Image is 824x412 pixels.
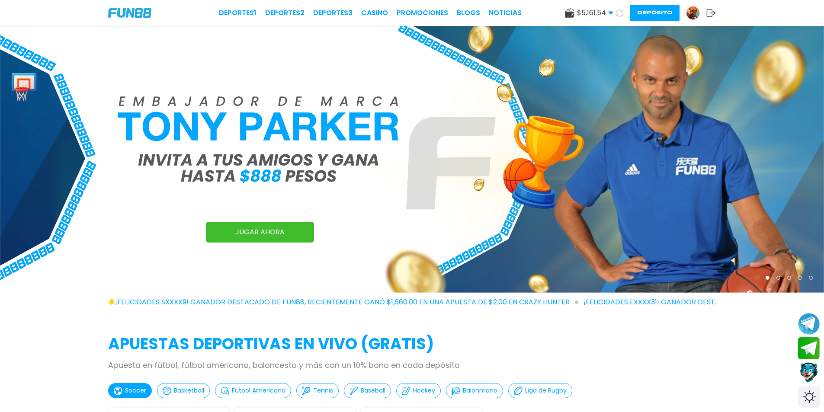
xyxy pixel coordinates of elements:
[174,386,204,395] p: Basketball
[630,5,680,21] button: Depósito
[157,383,210,398] button: Basketball
[463,386,497,395] p: Balonmano
[108,8,151,18] img: Company Logo
[125,386,146,395] p: Soccer
[115,297,578,307] span: ¡FELICIDADES sxxxx9! GANADOR DESTACADO DE FUN88, RECIENTEMENTE GANÓ $1,660.00 EN UNA APUESTA DE $...
[798,337,820,360] button: Join telegram
[508,383,572,398] button: Liga de Rugby
[108,332,716,356] h2: APUESTAS DEPORTIVAS EN VIVO (gratis)
[798,313,820,335] button: Join telegram channel
[396,383,441,398] button: Hockey
[232,386,285,395] p: Futbol Americano
[265,8,305,18] a: Deportes2
[798,361,820,384] button: Contact customer service
[686,6,699,19] img: Avatar
[313,386,333,395] p: Tennis
[361,8,388,18] a: CASINO
[446,383,503,398] button: Balonmano
[457,8,480,18] a: BLOGS
[361,386,385,395] p: Baseball
[219,8,256,18] a: Deportes1
[108,383,152,398] button: Soccer
[344,383,391,398] button: Baseball
[215,383,291,398] button: Futbol Americano
[413,386,435,395] p: Hockey
[397,8,448,18] a: Promociones
[577,8,613,18] span: $ 5,161.54
[525,386,567,395] p: Liga de Rugby
[798,386,820,408] div: Switch theme
[296,383,339,398] button: Tennis
[108,359,716,371] p: Apuesta en fútbol, fútbol americano, baloncesto y más con un 10% bono en cada depósito
[686,6,706,20] a: Avatar
[206,222,314,243] a: JUGAR AHORA
[489,8,522,18] a: NOTICIAS
[313,8,353,18] a: Deportes3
